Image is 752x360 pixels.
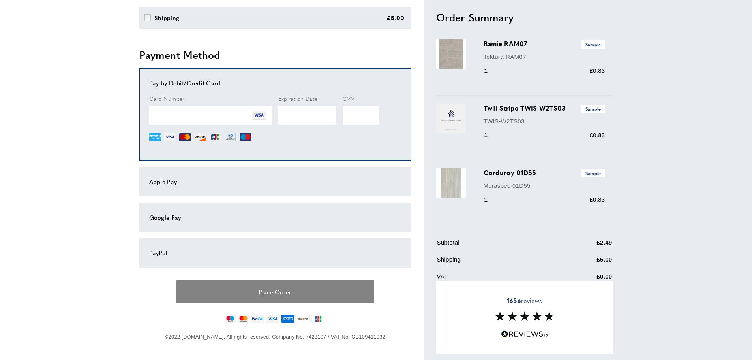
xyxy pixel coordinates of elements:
[436,40,466,69] img: Ramie RAM07
[149,213,401,222] div: Google Pay
[484,117,605,126] p: TWIS-W2TS03
[224,131,237,143] img: DN.png
[436,10,613,25] h2: Order Summary
[495,311,554,321] img: Reviews section
[278,106,337,125] iframe: Secure Credit Card Frame - Expiration Date
[176,280,374,303] button: Place Order
[507,296,521,305] strong: 1656
[252,109,266,122] img: VI.png
[581,105,605,113] span: Sample
[581,169,605,177] span: Sample
[238,315,249,323] img: mastercard
[281,315,295,323] img: american-express
[149,131,161,143] img: AE.png
[484,130,499,140] div: 1
[296,315,310,323] img: discover
[589,196,605,203] span: £0.83
[484,168,605,177] h3: Corduroy 01D55
[165,334,385,340] span: ©2022 [DOMAIN_NAME]. All rights reserved. Company No. 7428107 / VAT No. GB109411932
[164,131,176,143] img: VI.png
[386,13,405,23] div: £5.00
[149,177,401,187] div: Apple Pay
[484,195,499,204] div: 1
[149,248,401,258] div: PayPal
[179,131,191,143] img: MC.png
[149,78,401,88] div: Pay by Debit/Credit Card
[278,94,318,102] span: Expiration Date
[581,41,605,49] span: Sample
[501,330,548,338] img: Reviews.io 5 stars
[558,238,612,253] td: £2.49
[251,315,264,323] img: paypal
[154,13,179,23] div: Shipping
[311,315,325,323] img: jcb
[194,131,206,143] img: DI.png
[484,40,605,49] h3: Ramie RAM07
[558,272,612,287] td: £0.00
[507,297,542,305] span: reviews
[436,168,466,198] img: Corduroy 01D55
[240,131,251,143] img: MI.png
[437,238,557,253] td: Subtotal
[343,94,354,102] span: CVV
[266,315,279,323] img: visa
[149,94,185,102] span: Card Number
[484,66,499,76] div: 1
[149,106,272,125] iframe: Secure Credit Card Frame - Credit Card Number
[484,52,605,62] p: Tektura-RAM07
[436,104,466,134] img: Twill Stripe TWIS W2TS03
[139,48,411,62] h2: Payment Method
[558,255,612,270] td: £5.00
[225,315,236,323] img: maestro
[484,104,605,113] h3: Twill Stripe TWIS W2TS03
[343,106,379,125] iframe: Secure Credit Card Frame - CVV
[589,68,605,74] span: £0.83
[437,272,557,287] td: VAT
[209,131,221,143] img: JCB.png
[589,132,605,138] span: £0.83
[437,255,557,270] td: Shipping
[484,181,605,190] p: Muraspec-01D55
